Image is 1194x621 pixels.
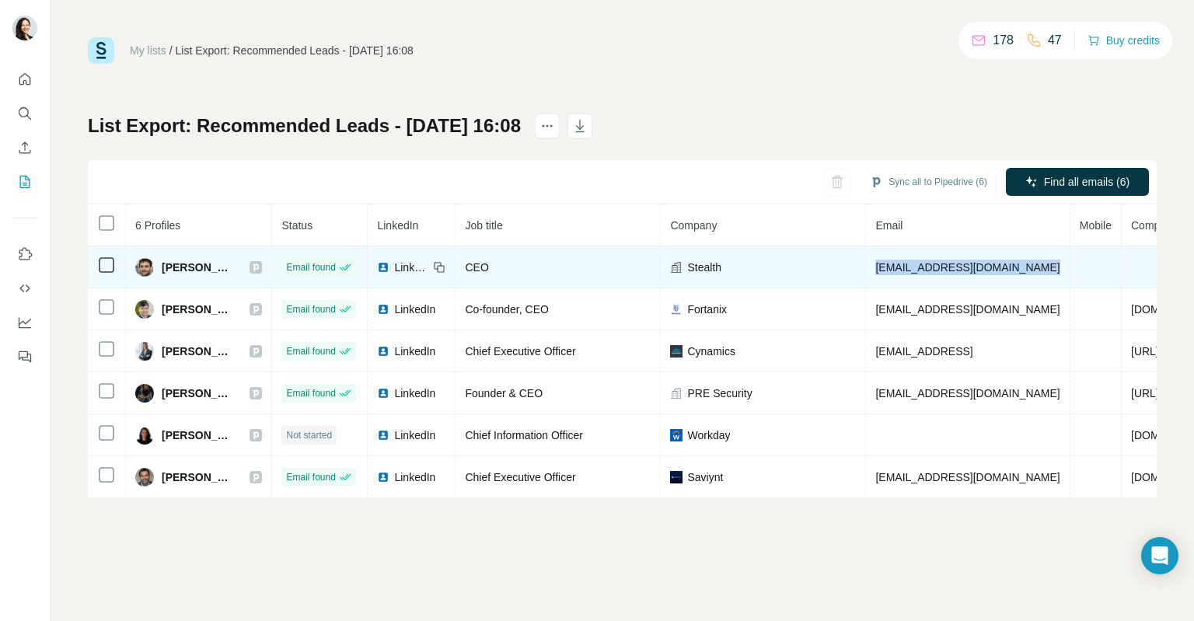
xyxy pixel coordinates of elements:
img: Avatar [135,426,154,445]
span: Find all emails (6) [1044,174,1129,190]
h1: List Export: Recommended Leads - [DATE] 16:08 [88,113,521,138]
span: Email found [286,386,335,400]
button: Find all emails (6) [1006,168,1149,196]
img: Avatar [135,300,154,319]
button: Dashboard [12,309,37,337]
img: Avatar [12,16,37,40]
button: Search [12,99,37,127]
span: Stealth [687,260,721,275]
span: [PERSON_NAME] [162,427,234,443]
span: PRE Security [687,386,752,401]
span: [EMAIL_ADDRESS] [875,345,972,358]
span: Email found [286,302,335,316]
img: Avatar [135,342,154,361]
span: Chief Executive Officer [465,345,575,358]
img: Surfe Logo [88,37,114,64]
span: Email [875,219,902,232]
span: Status [281,219,312,232]
span: [PERSON_NAME] [162,260,234,275]
span: LinkedIn [377,219,418,232]
a: My lists [130,44,166,57]
span: Co-founder, CEO [465,303,548,316]
img: LinkedIn logo [377,387,389,399]
div: Open Intercom Messenger [1141,537,1178,574]
span: [EMAIL_ADDRESS][DOMAIN_NAME] [875,261,1060,274]
span: Email found [286,260,335,274]
span: LinkedIn [394,260,428,275]
span: [PERSON_NAME] [162,344,234,359]
span: Workday [687,427,730,443]
span: [PERSON_NAME] [162,469,234,485]
button: Buy credits [1088,30,1160,51]
span: Email found [286,344,335,358]
img: LinkedIn logo [377,429,389,441]
span: 6 Profiles [135,219,180,232]
span: [EMAIL_ADDRESS][DOMAIN_NAME] [875,387,1060,399]
img: LinkedIn logo [377,261,389,274]
button: Feedback [12,343,37,371]
span: Saviynt [687,469,723,485]
span: [EMAIL_ADDRESS][DOMAIN_NAME] [875,303,1060,316]
span: CEO [465,261,488,274]
span: LinkedIn [394,344,435,359]
span: [PERSON_NAME] [162,386,234,401]
span: Not started [286,428,332,442]
button: actions [535,113,560,138]
button: Quick start [12,65,37,93]
span: Chief Information Officer [465,429,582,441]
span: Mobile [1080,219,1112,232]
img: LinkedIn logo [377,471,389,483]
p: 178 [993,31,1014,50]
button: My lists [12,168,37,196]
img: Avatar [135,468,154,487]
span: [PERSON_NAME] [162,302,234,317]
img: company-logo [670,429,683,441]
span: Company [670,219,717,232]
span: Fortanix [687,302,727,317]
li: / [169,43,173,58]
span: [EMAIL_ADDRESS][DOMAIN_NAME] [875,471,1060,483]
img: Avatar [135,384,154,403]
span: Cynamics [687,344,735,359]
div: List Export: Recommended Leads - [DATE] 16:08 [176,43,414,58]
span: Job title [465,219,502,232]
span: Email found [286,470,335,484]
img: LinkedIn logo [377,345,389,358]
span: LinkedIn [394,469,435,485]
span: LinkedIn [394,427,435,443]
span: Founder & CEO [465,387,543,399]
img: company-logo [670,471,683,483]
img: company-logo [670,303,683,316]
button: Use Surfe on LinkedIn [12,240,37,268]
img: company-logo [670,345,683,358]
button: Enrich CSV [12,134,37,162]
span: [URL] [1131,387,1159,399]
button: Use Surfe API [12,274,37,302]
span: LinkedIn [394,302,435,317]
p: 47 [1048,31,1062,50]
button: Sync all to Pipedrive (6) [859,170,998,194]
span: LinkedIn [394,386,435,401]
span: Chief Executive Officer [465,471,575,483]
img: Avatar [135,258,154,277]
span: [URL] [1131,345,1159,358]
img: LinkedIn logo [377,303,389,316]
